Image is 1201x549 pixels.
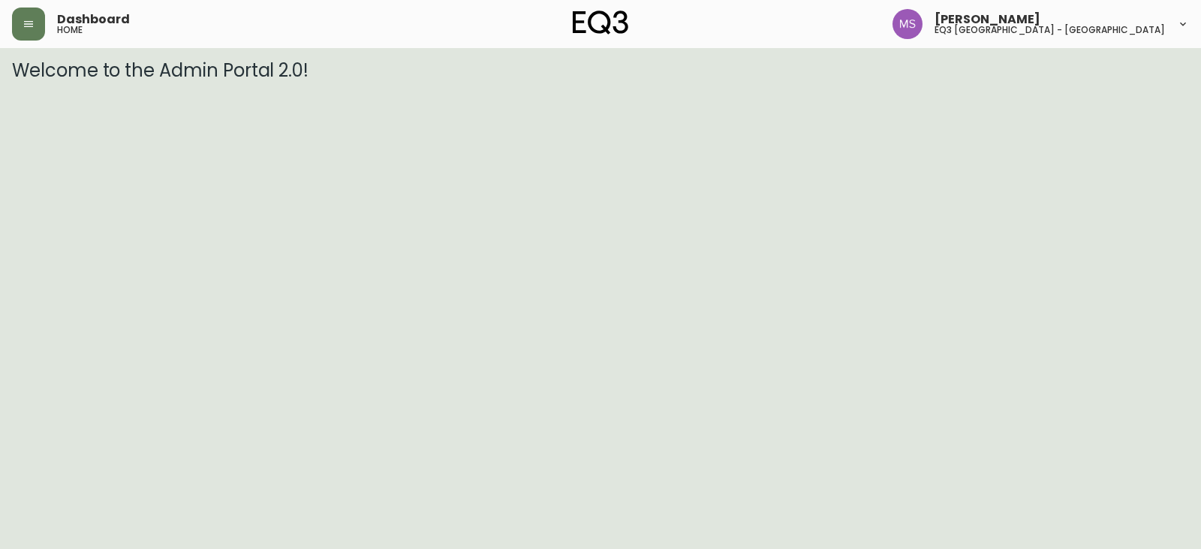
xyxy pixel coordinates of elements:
img: logo [573,11,628,35]
h3: Welcome to the Admin Portal 2.0! [12,60,1189,81]
span: Dashboard [57,14,130,26]
h5: home [57,26,83,35]
h5: eq3 [GEOGRAPHIC_DATA] - [GEOGRAPHIC_DATA] [935,26,1165,35]
img: 1b6e43211f6f3cc0b0729c9049b8e7af [892,9,923,39]
span: [PERSON_NAME] [935,14,1040,26]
